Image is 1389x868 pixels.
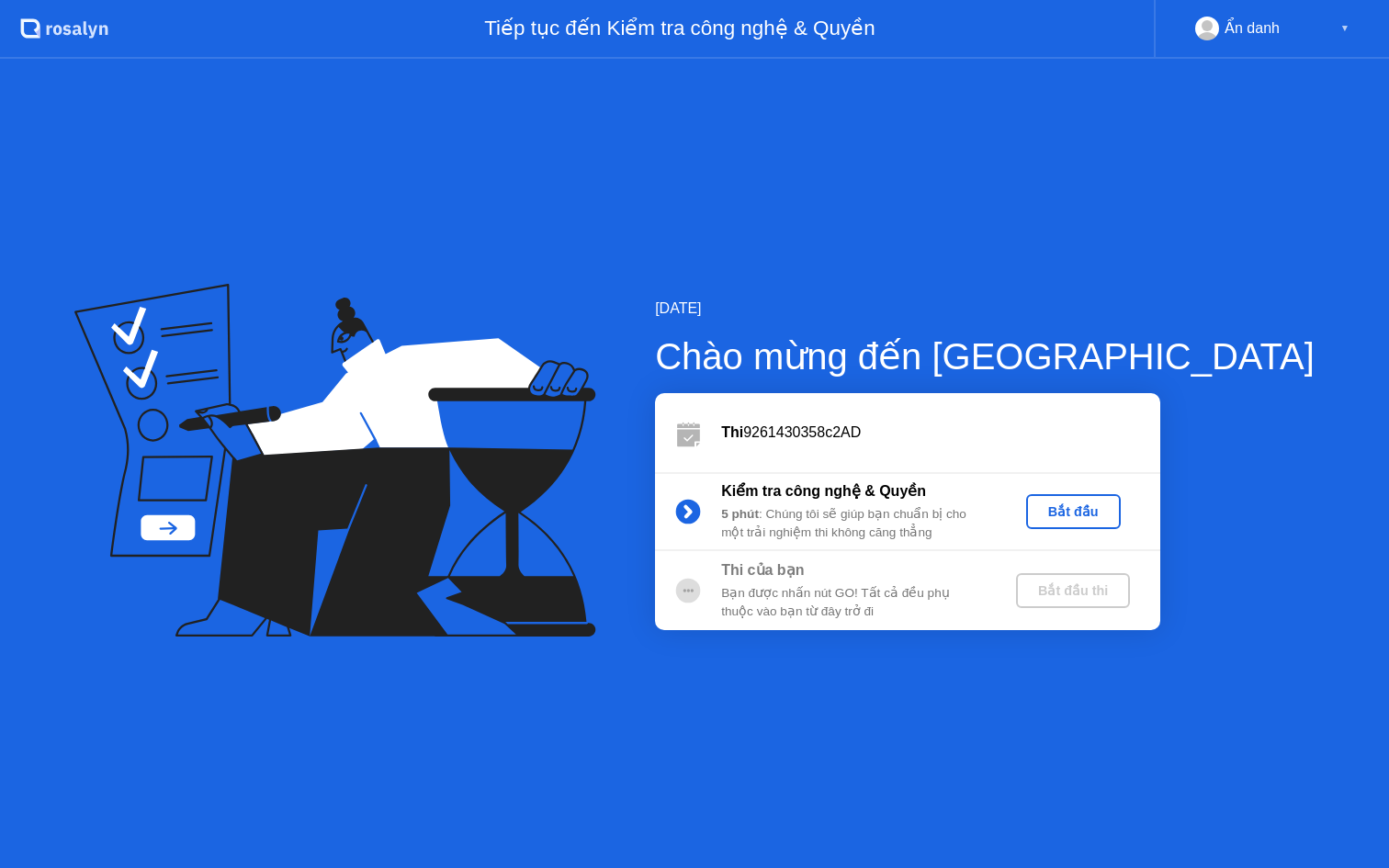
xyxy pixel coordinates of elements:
[721,505,986,543] div: : Chúng tôi sẽ giúp bạn chuẩn bị cho một trải nghiệm thi không căng thẳng
[721,483,926,499] b: Kiểm tra công nghệ & Quyền
[1026,494,1121,529] button: Bắt đầu
[721,562,804,578] b: Thi của bạn
[655,329,1315,384] div: Chào mừng đến [GEOGRAPHIC_DATA]
[1033,504,1113,519] div: Bắt đầu
[1016,573,1130,608] button: Bắt đầu thi
[721,422,1160,444] div: 9261430358c2AD
[655,298,1315,320] div: [DATE]
[1340,17,1349,40] div: ▼
[1225,17,1280,40] div: Ẩn danh
[1023,583,1123,598] div: Bắt đầu thi
[721,507,759,521] b: 5 phút
[721,424,743,440] b: Thi
[721,584,986,622] div: Bạn được nhấn nút GO! Tất cả đều phụ thuộc vào bạn từ đây trở đi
